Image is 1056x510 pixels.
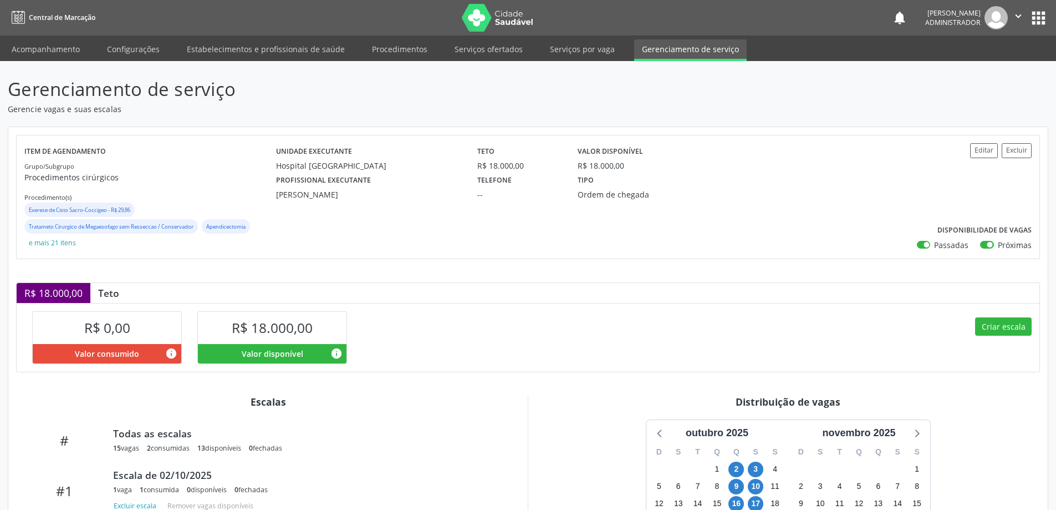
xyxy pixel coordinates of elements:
span: quinta-feira, 9 de outubro de 2025 [728,479,744,494]
a: Serviços por vaga [542,39,623,59]
div: fechadas [249,443,282,453]
div: Todas as escalas [113,427,504,440]
a: Acompanhamento [4,39,88,59]
p: Gerenciamento de serviço [8,75,736,103]
span: terça-feira, 7 de outubro de 2025 [690,479,706,494]
div: vagas [113,443,139,453]
a: Configurações [99,39,167,59]
div: D [650,443,669,461]
span: segunda-feira, 3 de novembro de 2025 [813,479,828,494]
div: consumida [140,485,179,494]
div: Distribuição de vagas [536,396,1040,408]
label: Valor disponível [578,143,643,160]
small: Grupo/Subgrupo [24,162,74,170]
div: S [907,443,927,461]
span: 0 [234,485,238,494]
div: disponíveis [197,443,241,453]
div: R$ 18.000,00 [477,160,562,171]
span: sábado, 11 de outubro de 2025 [767,479,783,494]
div: consumidas [147,443,190,453]
small: Tratameto Cirurgico de Megaesofago sem Resseccao / Conservador [29,223,193,230]
div: Q [707,443,727,461]
i: Valor consumido por agendamentos feitos para este serviço [165,347,177,360]
span: 15 [113,443,121,453]
button: Editar [970,143,998,158]
div: T [830,443,849,461]
div: S [746,443,766,461]
div: Hospital [GEOGRAPHIC_DATA] [276,160,462,171]
img: img [984,6,1008,29]
span: quarta-feira, 5 de novembro de 2025 [851,479,866,494]
div: S [766,443,785,461]
span: 13 [197,443,205,453]
span: Administrador [925,18,981,27]
div: -- [477,189,562,200]
a: Estabelecimentos e profissionais de saúde [179,39,353,59]
span: sexta-feira, 7 de novembro de 2025 [890,479,905,494]
div: vaga [113,485,132,494]
label: Item de agendamento [24,143,106,160]
span: Valor disponível [242,348,303,360]
div: S [669,443,688,461]
button: e mais 21 itens [24,235,80,250]
div: T [688,443,707,461]
div: Teto [90,287,127,299]
div: #1 [24,483,105,499]
span: sábado, 4 de outubro de 2025 [767,462,783,477]
span: sexta-feira, 3 de outubro de 2025 [748,462,763,477]
button: notifications [892,10,907,26]
span: quinta-feira, 6 de novembro de 2025 [870,479,886,494]
div: S [888,443,907,461]
span: quarta-feira, 1 de outubro de 2025 [709,462,725,477]
span: Valor consumido [75,348,139,360]
div: [PERSON_NAME] [276,189,462,200]
span: 0 [249,443,253,453]
div: Escala de 02/10/2025 [113,469,504,481]
div: fechadas [234,485,268,494]
button: apps [1029,8,1048,28]
span: quarta-feira, 8 de outubro de 2025 [709,479,725,494]
p: Gerencie vagas e suas escalas [8,103,736,115]
label: Teto [477,143,494,160]
div: [PERSON_NAME] [925,8,981,18]
span: 1 [140,485,144,494]
a: Procedimentos [364,39,435,59]
label: Unidade executante [276,143,352,160]
div: outubro 2025 [681,426,753,441]
span: quinta-feira, 2 de outubro de 2025 [728,462,744,477]
span: sexta-feira, 10 de outubro de 2025 [748,479,763,494]
div: R$ 18.000,00 [578,160,624,171]
label: Disponibilidade de vagas [937,222,1032,239]
label: Próximas [998,239,1032,251]
span: terça-feira, 4 de novembro de 2025 [832,479,848,494]
span: 0 [187,485,191,494]
span: 1 [113,485,117,494]
a: Serviços ofertados [447,39,530,59]
span: R$ 0,00 [84,319,130,337]
label: Tipo [578,171,594,189]
span: segunda-feira, 6 de outubro de 2025 [671,479,686,494]
div: disponíveis [187,485,227,494]
div: S [810,443,830,461]
div: Q [869,443,888,461]
a: Gerenciamento de serviço [634,39,747,61]
span: domingo, 2 de novembro de 2025 [793,479,809,494]
span: R$ 18.000,00 [232,319,313,337]
label: Passadas [934,239,968,251]
button: Criar escala [975,317,1032,336]
div: Q [727,443,746,461]
span: sábado, 1 de novembro de 2025 [909,462,925,477]
button: Excluir [1002,143,1032,158]
button:  [1008,6,1029,29]
a: Central de Marcação [8,8,95,27]
div: R$ 18.000,00 [17,283,90,303]
label: Profissional executante [276,171,371,189]
i:  [1012,10,1024,22]
div: Q [849,443,869,461]
label: Telefone [477,171,512,189]
span: 2 [147,443,151,453]
span: sábado, 8 de novembro de 2025 [909,479,925,494]
small: Procedimento(s) [24,193,72,201]
div: novembro 2025 [818,426,900,441]
span: Central de Marcação [29,13,95,22]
